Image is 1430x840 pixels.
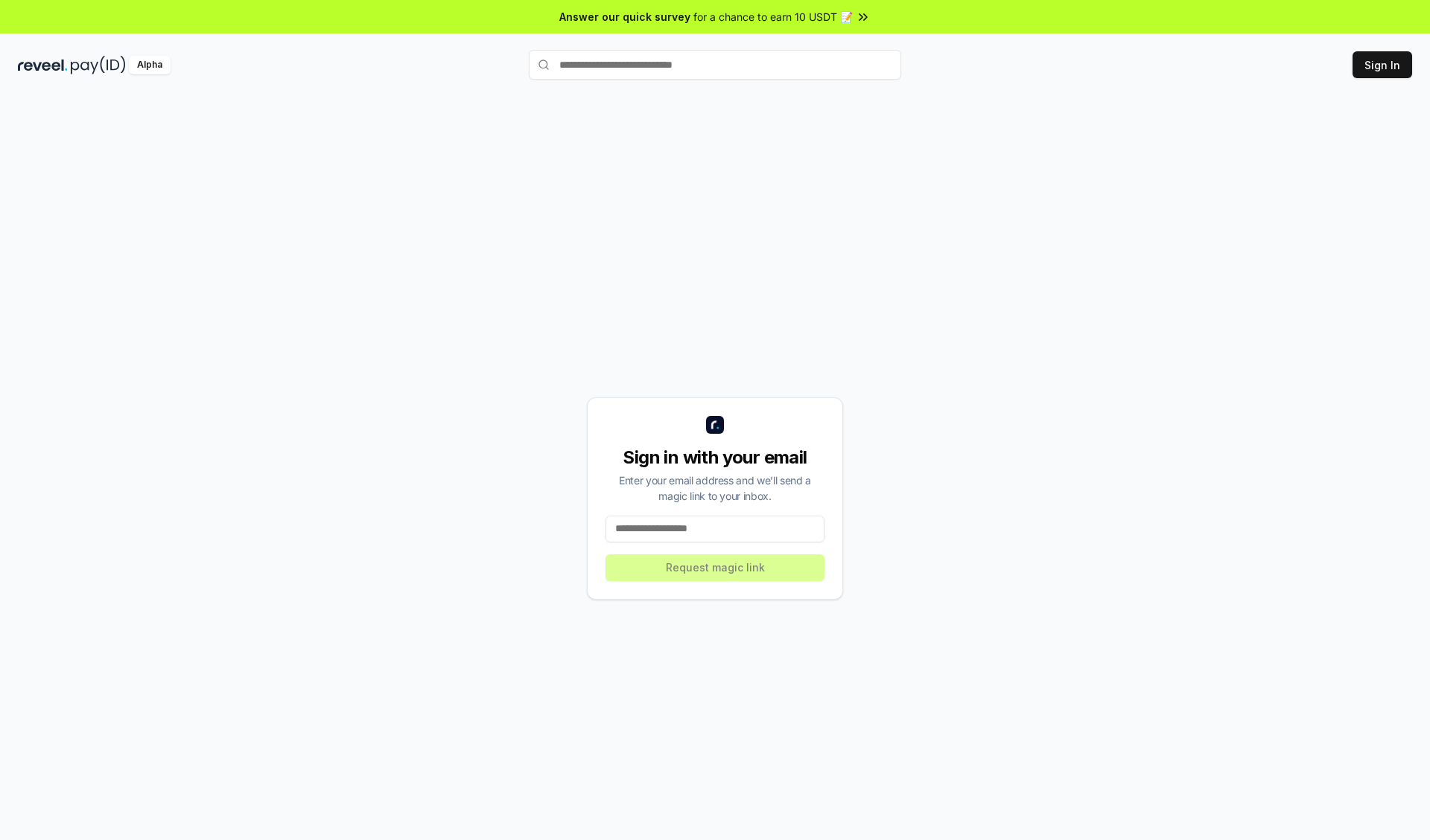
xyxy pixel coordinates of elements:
span: Answer our quick survey [559,9,690,25]
span: for a chance to earn 10 USDT 📝 [693,9,853,25]
div: Sign in with your email [606,446,824,469]
img: pay_id [71,56,126,74]
button: Sign In [1353,51,1412,78]
img: logo_small [706,416,724,434]
div: Alpha [129,56,171,74]
div: Enter your email address and we’ll send a magic link to your inbox. [606,472,824,504]
img: reveel_dark [18,56,68,74]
